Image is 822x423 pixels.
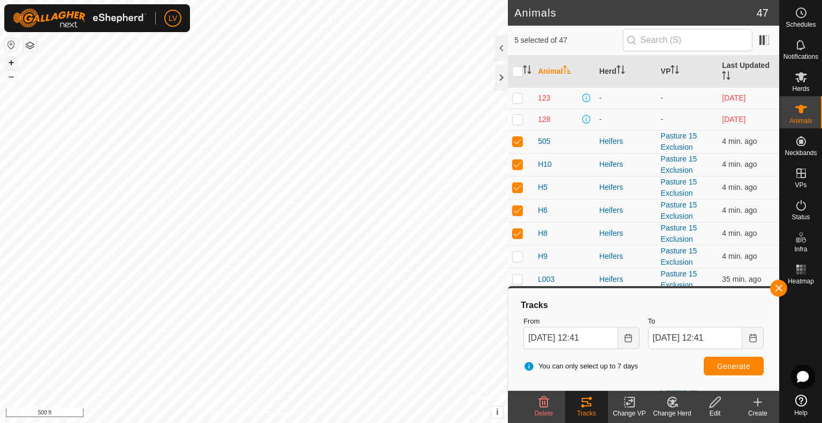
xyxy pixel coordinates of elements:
[718,56,779,88] th: Last Updated
[791,214,810,220] span: Status
[795,182,806,188] span: VPs
[722,73,730,81] p-sorticon: Activate to sort
[599,228,652,239] div: Heifers
[599,114,652,125] div: -
[783,53,818,60] span: Notifications
[169,13,177,24] span: LV
[565,409,608,418] div: Tracks
[538,274,554,285] span: L003
[212,409,252,419] a: Privacy Policy
[671,67,679,75] p-sorticon: Activate to sort
[722,275,761,283] span: Aug 19, 2025, 12:06 PM
[595,56,657,88] th: Herd
[599,93,652,104] div: -
[661,270,697,289] a: Pasture 15 Exclusion
[661,115,664,124] app-display-virtual-paddock-transition: -
[534,56,595,88] th: Animal
[722,206,757,214] span: Aug 19, 2025, 12:36 PM
[789,118,812,124] span: Animals
[538,93,550,104] span: 123
[794,246,807,252] span: Infra
[5,70,18,83] button: –
[599,205,652,216] div: Heifers
[657,56,718,88] th: VP
[5,39,18,51] button: Reset Map
[717,362,750,371] span: Generate
[538,228,547,239] span: H8
[514,35,622,46] span: 5 selected of 47
[538,114,550,125] span: 128
[722,229,757,237] span: Aug 19, 2025, 12:36 PM
[792,86,809,92] span: Herds
[599,182,652,193] div: Heifers
[661,178,697,197] a: Pasture 15 Exclusion
[618,327,640,349] button: Choose Date
[722,137,757,145] span: Aug 19, 2025, 12:36 PM
[538,205,547,216] span: H6
[757,5,768,21] span: 47
[736,409,779,418] div: Create
[514,6,757,19] h2: Animals
[5,56,18,69] button: +
[722,183,757,191] span: Aug 19, 2025, 12:36 PM
[786,21,816,28] span: Schedules
[599,136,652,147] div: Heifers
[535,410,553,417] span: Delete
[661,247,697,266] a: Pasture 15 Exclusion
[661,94,664,102] app-display-virtual-paddock-transition: -
[661,155,697,174] a: Pasture 15 Exclusion
[563,67,572,75] p-sorticon: Activate to sort
[608,409,651,418] div: Change VP
[523,316,639,327] label: From
[651,409,694,418] div: Change Herd
[785,150,817,156] span: Neckbands
[661,201,697,220] a: Pasture 15 Exclusion
[491,406,503,418] button: i
[742,327,764,349] button: Choose Date
[794,410,808,416] span: Help
[24,39,36,52] button: Map Layers
[623,29,752,51] input: Search (S)
[661,224,697,243] a: Pasture 15 Exclusion
[722,115,745,124] span: Aug 18, 2025, 10:06 AM
[722,94,745,102] span: Aug 18, 2025, 10:06 AM
[13,9,147,28] img: Gallagher Logo
[788,278,814,284] span: Heatmap
[496,407,498,417] span: i
[538,136,550,147] span: 505
[616,67,625,75] p-sorticon: Activate to sort
[648,316,764,327] label: To
[661,132,697,151] a: Pasture 15 Exclusion
[722,160,757,168] span: Aug 19, 2025, 12:36 PM
[538,251,547,262] span: H9
[523,361,638,372] span: You can only select up to 7 days
[704,357,764,375] button: Generate
[599,159,652,170] div: Heifers
[599,274,652,285] div: Heifers
[694,409,736,418] div: Edit
[780,390,822,420] a: Help
[523,67,531,75] p-sorticon: Activate to sort
[264,409,296,419] a: Contact Us
[538,159,552,170] span: H10
[722,252,757,260] span: Aug 19, 2025, 12:36 PM
[599,251,652,262] div: Heifers
[519,299,768,312] div: Tracks
[538,182,547,193] span: H5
